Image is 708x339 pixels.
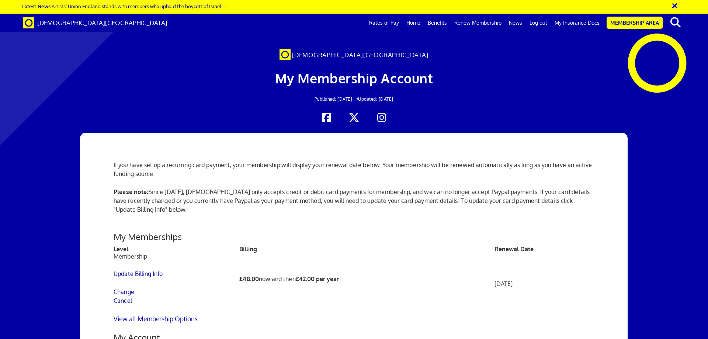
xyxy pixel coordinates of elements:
[114,270,163,277] a: Update Billing Info
[114,297,132,304] a: Cancel
[315,96,358,102] span: Published: [DATE] •
[365,14,403,32] a: Rates of Pay
[403,14,424,32] a: Home
[239,245,494,253] th: Billing
[114,245,239,253] th: Level
[114,187,594,223] p: Since [DATE], [DEMOGRAPHIC_DATA] only accepts credit or debit card payments for membership, and w...
[22,3,52,9] strong: Latest News:
[292,51,429,59] span: [DEMOGRAPHIC_DATA][GEOGRAPHIC_DATA]
[494,253,594,314] td: [DATE]
[505,14,526,32] a: News
[451,14,505,32] a: Renew Membership
[607,17,663,29] a: Membership Area
[114,232,594,242] h3: My Memberships
[22,3,227,9] a: Latest News:Artists’ Union England stands with members who uphold the boycott of Israel →
[494,245,594,253] th: Renewal Date
[114,315,198,323] a: View all Membership Options
[526,14,551,32] a: Log out
[114,160,594,178] p: If you have set up a recurring card payment, your membership will display your renewal date below...
[114,288,134,295] a: Change
[296,275,339,283] b: £42.00 per year
[239,274,494,283] p: now and then
[114,253,239,314] td: Membership
[275,70,433,86] span: My Membership Account
[664,15,687,30] button: search
[239,275,259,283] b: £48.00
[114,188,148,196] strong: Please note:
[551,14,603,32] a: My Insurance Docs
[37,19,167,27] span: [DEMOGRAPHIC_DATA][GEOGRAPHIC_DATA]
[424,14,451,32] a: Benefits
[135,97,573,101] h2: Updated: [DATE]
[18,14,173,32] a: Brand [DEMOGRAPHIC_DATA][GEOGRAPHIC_DATA]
